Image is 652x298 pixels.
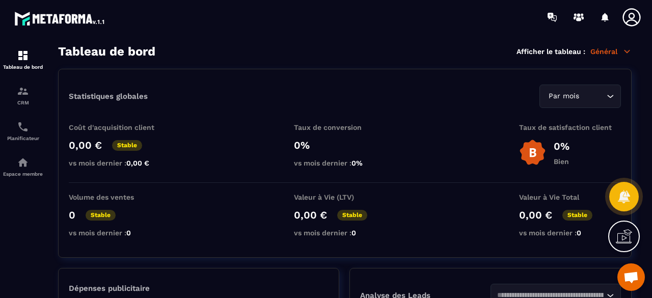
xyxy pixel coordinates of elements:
[351,229,356,237] span: 0
[69,123,171,131] p: Coût d'acquisition client
[17,85,29,97] img: formation
[126,229,131,237] span: 0
[3,149,43,184] a: automationsautomationsEspace membre
[294,193,396,201] p: Valeur à Vie (LTV)
[519,209,552,221] p: 0,00 €
[126,159,149,167] span: 0,00 €
[581,91,604,102] input: Search for option
[3,113,43,149] a: schedulerschedulerPlanificateur
[519,139,546,166] img: b-badge-o.b3b20ee6.svg
[517,47,585,56] p: Afficher le tableau :
[617,263,645,291] a: Ouvrir le chat
[294,159,396,167] p: vs mois dernier :
[519,193,621,201] p: Valeur à Vie Total
[337,210,367,221] p: Stable
[69,193,171,201] p: Volume des ventes
[69,159,171,167] p: vs mois dernier :
[3,64,43,70] p: Tableau de bord
[590,47,632,56] p: Général
[69,139,102,151] p: 0,00 €
[86,210,116,221] p: Stable
[69,92,148,101] p: Statistiques globales
[14,9,106,28] img: logo
[519,123,621,131] p: Taux de satisfaction client
[554,140,569,152] p: 0%
[294,229,396,237] p: vs mois dernier :
[3,136,43,141] p: Planificateur
[554,157,569,166] p: Bien
[577,229,581,237] span: 0
[17,121,29,133] img: scheduler
[294,209,327,221] p: 0,00 €
[17,49,29,62] img: formation
[112,140,142,151] p: Stable
[3,171,43,177] p: Espace membre
[562,210,592,221] p: Stable
[294,123,396,131] p: Taux de conversion
[3,42,43,77] a: formationformationTableau de bord
[3,77,43,113] a: formationformationCRM
[351,159,363,167] span: 0%
[519,229,621,237] p: vs mois dernier :
[3,100,43,105] p: CRM
[17,156,29,169] img: automations
[539,85,621,108] div: Search for option
[546,91,581,102] span: Par mois
[294,139,396,151] p: 0%
[58,44,155,59] h3: Tableau de bord
[69,284,329,293] p: Dépenses publicitaire
[69,229,171,237] p: vs mois dernier :
[69,209,75,221] p: 0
